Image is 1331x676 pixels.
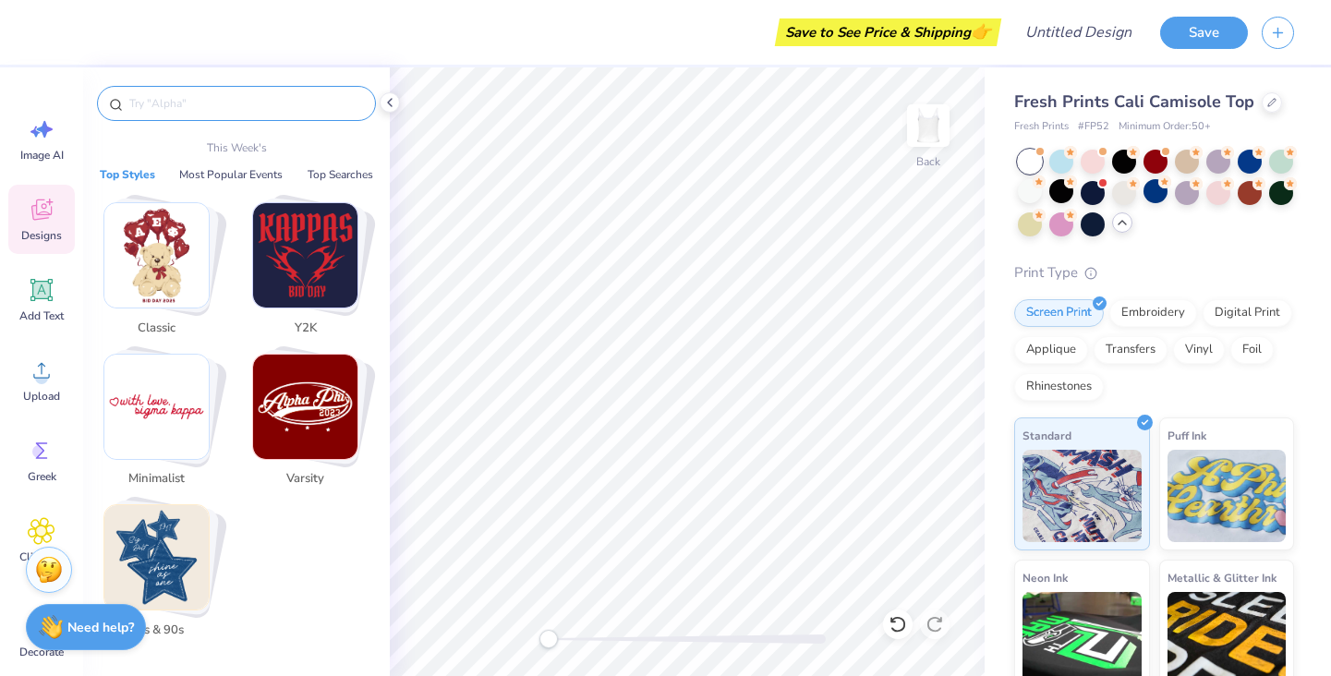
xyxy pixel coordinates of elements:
button: Most Popular Events [174,165,288,184]
div: Transfers [1094,336,1168,364]
strong: Need help? [67,619,134,636]
span: Metallic & Glitter Ink [1168,568,1277,587]
span: Fresh Prints Cali Camisole Top [1014,91,1254,113]
div: Rhinestones [1014,373,1104,401]
button: Save [1160,17,1248,49]
span: Designs [21,228,62,243]
img: Minimalist [104,355,209,459]
span: Greek [28,469,56,484]
span: Add Text [19,308,64,323]
div: Accessibility label [539,630,558,648]
img: Puff Ink [1168,450,1287,542]
img: Standard [1022,450,1142,542]
div: Foil [1230,336,1274,364]
span: Minimalist [127,470,187,489]
span: Minimum Order: 50 + [1119,119,1211,135]
button: Stack Card Button Minimalist [92,354,232,496]
div: Print Type [1014,262,1294,284]
button: Stack Card Button Varsity [241,354,381,496]
span: 👉 [971,20,991,42]
input: Untitled Design [1010,14,1146,51]
button: Top Styles [94,165,161,184]
span: # FP52 [1078,119,1109,135]
span: Puff Ink [1168,426,1206,445]
span: Clipart & logos [11,549,72,579]
span: Upload [23,389,60,404]
button: Stack Card Button Y2K [241,202,381,344]
span: Classic [127,320,187,338]
img: Varsity [253,355,357,459]
img: Classic [104,203,209,308]
img: 80s & 90s [104,505,209,610]
button: Top Searches [302,165,379,184]
div: Embroidery [1109,299,1197,327]
div: Applique [1014,336,1088,364]
div: Digital Print [1203,299,1292,327]
img: Y2K [253,203,357,308]
button: Stack Card Button Classic [92,202,232,344]
div: Vinyl [1173,336,1225,364]
img: Back [910,107,947,144]
span: Fresh Prints [1014,119,1069,135]
span: Image AI [20,148,64,163]
div: Screen Print [1014,299,1104,327]
button: Stack Card Button 80s & 90s [92,504,232,646]
span: Varsity [275,470,335,489]
div: Save to See Price & Shipping [780,18,997,46]
span: Decorate [19,645,64,659]
span: Y2K [275,320,335,338]
p: This Week's [207,139,267,156]
span: 80s & 90s [127,622,187,640]
span: Neon Ink [1022,568,1068,587]
input: Try "Alpha" [127,94,364,113]
div: Back [916,153,940,170]
span: Standard [1022,426,1071,445]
